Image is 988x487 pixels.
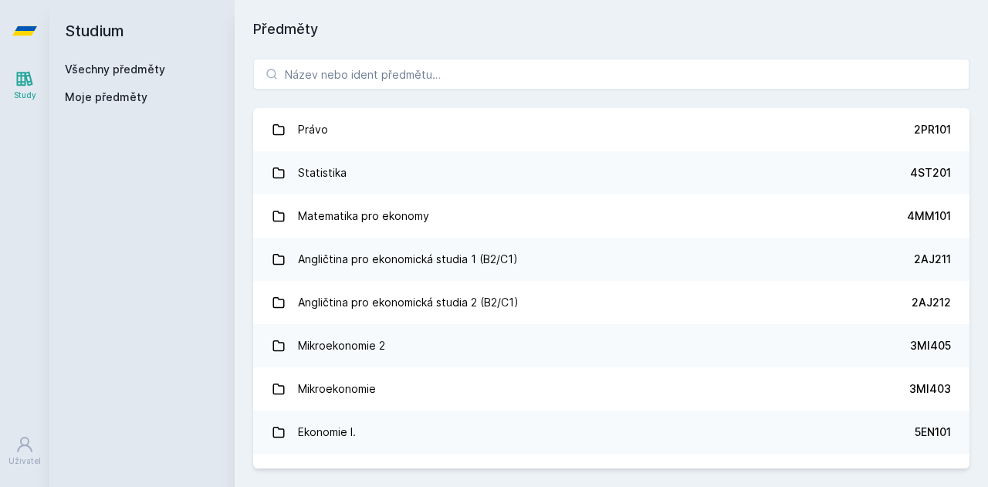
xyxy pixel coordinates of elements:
div: 2PR101 [914,122,951,137]
div: 2AJ212 [912,295,951,310]
a: Study [3,62,46,109]
a: Právo 2PR101 [253,108,969,151]
div: 4ST201 [910,165,951,181]
div: 2AJ211 [914,252,951,267]
a: Angličtina pro ekonomická studia 1 (B2/C1) 2AJ211 [253,238,969,281]
a: Angličtina pro ekonomická studia 2 (B2/C1) 2AJ212 [253,281,969,324]
div: 4MM101 [907,208,951,224]
div: Uživatel [8,455,41,467]
div: 5EN101 [915,424,951,440]
div: Matematika pro ekonomy [298,201,429,232]
div: Mikroekonomie [298,374,376,404]
div: 2AJ111 [916,468,951,483]
div: Ekonomie I. [298,417,356,448]
span: Moje předměty [65,90,147,105]
div: Mikroekonomie 2 [298,330,385,361]
div: Angličtina pro ekonomická studia 2 (B2/C1) [298,287,519,318]
a: Všechny předměty [65,63,165,76]
a: Uživatel [3,428,46,475]
div: Právo [298,114,328,145]
a: Matematika pro ekonomy 4MM101 [253,194,969,238]
a: Mikroekonomie 3MI403 [253,367,969,411]
a: Statistika 4ST201 [253,151,969,194]
div: Study [14,90,36,101]
a: Mikroekonomie 2 3MI405 [253,324,969,367]
input: Název nebo ident předmětu… [253,59,969,90]
div: 3MI403 [909,381,951,397]
div: Statistika [298,157,347,188]
a: Ekonomie I. 5EN101 [253,411,969,454]
h1: Předměty [253,19,969,40]
div: 3MI405 [910,338,951,353]
div: Angličtina pro ekonomická studia 1 (B2/C1) [298,244,518,275]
